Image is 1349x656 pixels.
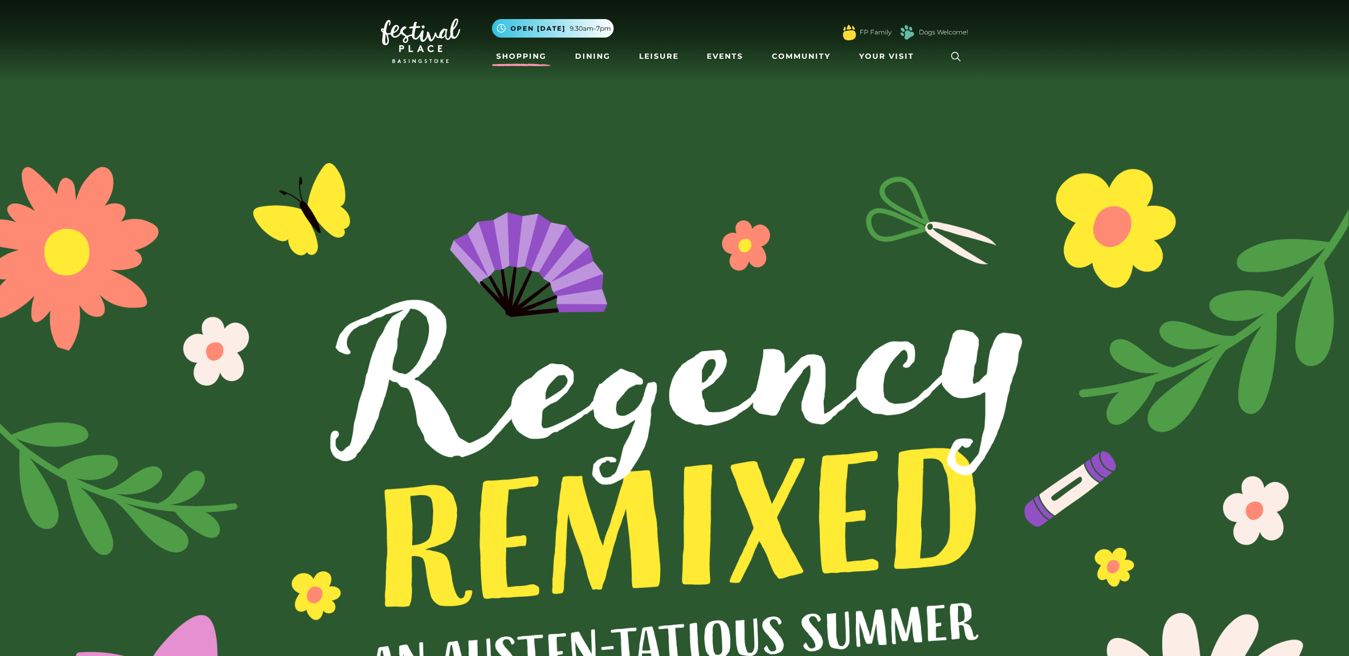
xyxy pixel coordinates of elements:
a: Leisure [635,47,683,66]
span: Your Visit [859,51,914,62]
a: Community [768,47,835,66]
a: Your Visit [855,47,924,66]
a: Dogs Welcome! [919,28,968,37]
a: Shopping [492,47,551,66]
a: Events [703,47,748,66]
span: 9.30am-7pm [570,24,611,33]
img: Festival Place Logo [381,19,460,63]
a: Dining [571,47,615,66]
span: Open [DATE] [511,24,566,33]
a: FP Family [860,28,891,37]
button: Open [DATE] 9.30am-7pm [492,19,614,38]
